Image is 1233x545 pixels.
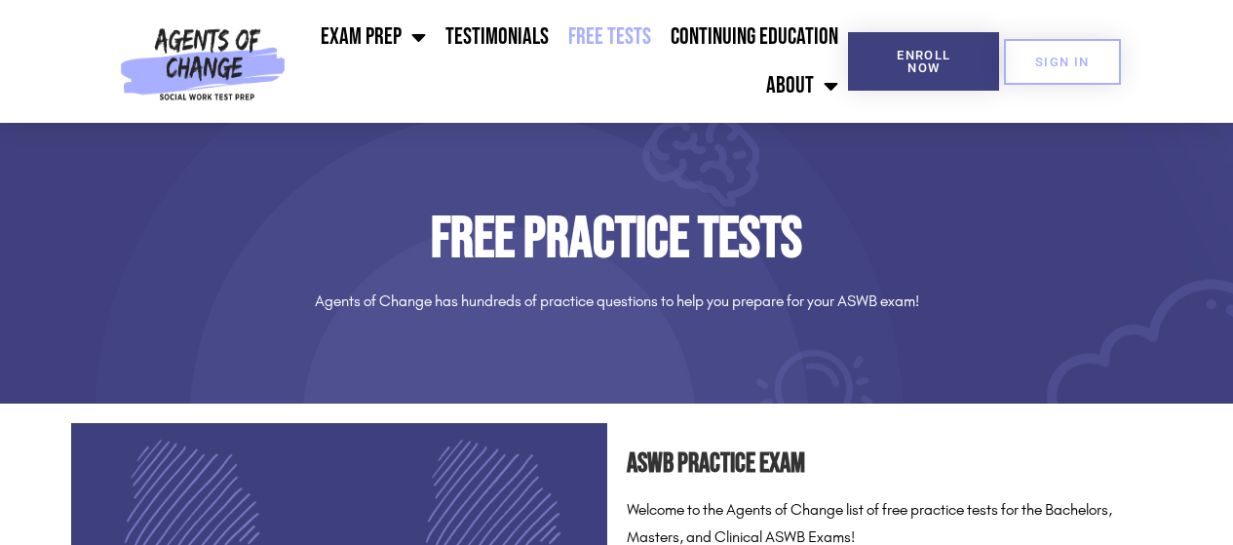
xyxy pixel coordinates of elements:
[293,13,848,110] nav: Menu
[661,13,848,61] a: Continuing Education
[1035,56,1090,68] span: SIGN IN
[879,49,968,74] span: Enroll Now
[436,13,559,61] a: Testimonials
[1004,39,1121,85] a: SIGN IN
[756,61,848,110] a: About
[627,443,1163,487] h2: ASWB Practice Exam
[71,211,1163,268] h1: Free Practice Tests
[848,32,999,91] a: Enroll Now
[559,13,661,61] a: Free Tests
[311,13,436,61] a: Exam Prep
[71,288,1163,316] p: Agents of Change has hundreds of practice questions to help you prepare for your ASWB exam!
